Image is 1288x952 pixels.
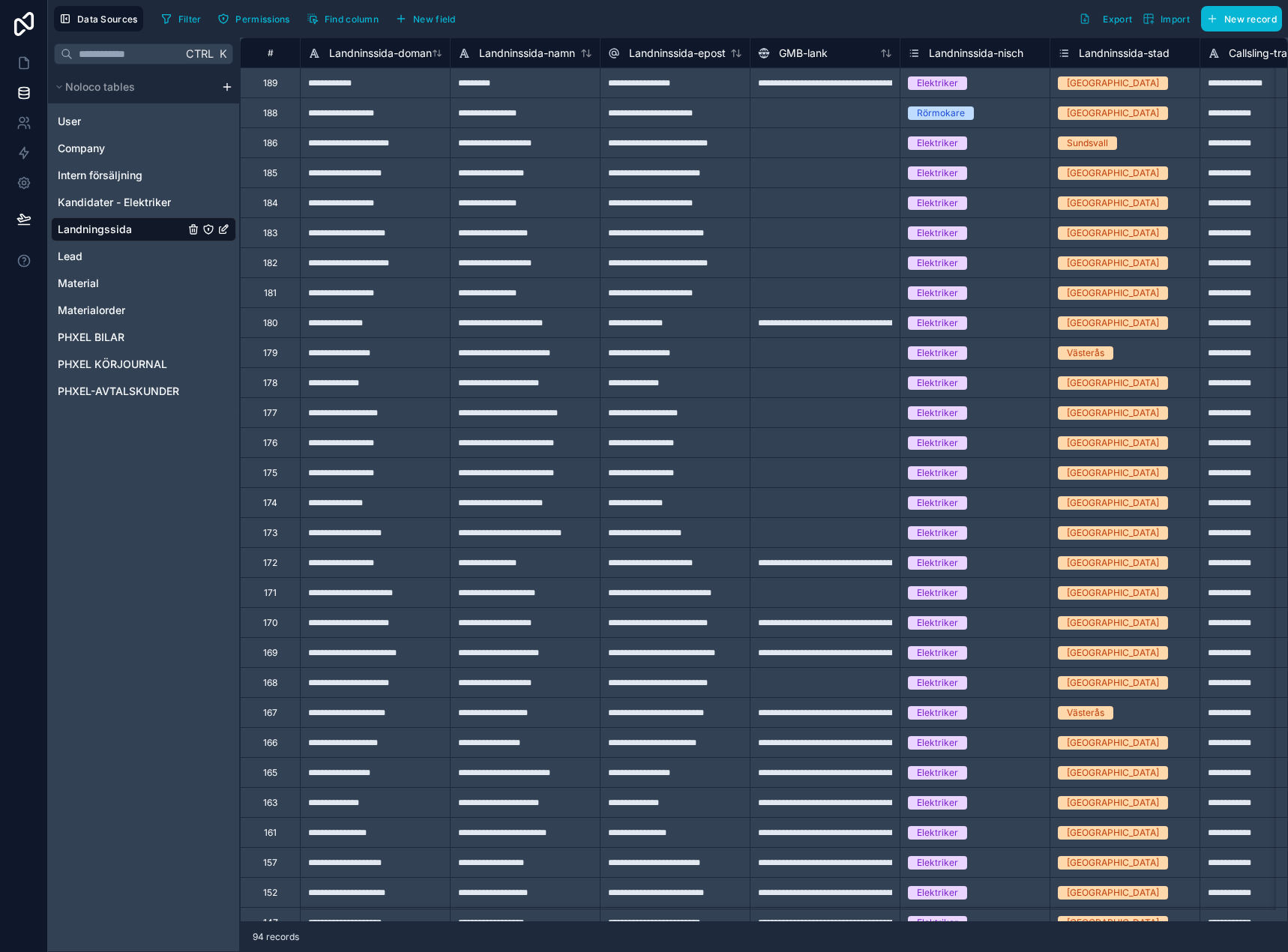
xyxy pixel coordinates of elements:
[263,257,277,269] div: 182
[917,706,958,720] div: Elektriker
[263,437,277,449] div: 176
[1103,13,1132,25] span: Export
[1067,316,1159,330] div: [GEOGRAPHIC_DATA]
[1067,436,1159,450] div: [GEOGRAPHIC_DATA]
[917,916,958,930] div: Elektriker
[917,646,958,660] div: Elektriker
[263,797,277,809] div: 163
[263,227,277,239] div: 183
[263,677,277,689] div: 168
[263,317,278,329] div: 180
[1067,856,1159,870] div: [GEOGRAPHIC_DATA]
[917,376,958,390] div: Elektriker
[1067,136,1108,150] div: Sundsvall
[917,826,958,840] div: Elektriker
[1067,796,1159,810] div: [GEOGRAPHIC_DATA]
[1067,526,1159,540] div: [GEOGRAPHIC_DATA]
[779,46,828,61] span: GMB-lank
[1067,736,1159,750] div: [GEOGRAPHIC_DATA]
[1067,256,1159,270] div: [GEOGRAPHIC_DATA]
[1067,646,1159,660] div: [GEOGRAPHIC_DATA]
[917,556,958,570] div: Elektriker
[917,166,958,180] div: Elektriker
[479,46,575,61] span: Landninssida-namn
[917,496,958,510] div: Elektriker
[178,13,202,25] span: Filter
[264,827,277,839] div: 161
[263,497,277,509] div: 174
[1067,196,1159,210] div: [GEOGRAPHIC_DATA]
[1195,6,1282,31] a: New record
[263,377,277,389] div: 178
[1067,496,1159,510] div: [GEOGRAPHIC_DATA]
[263,167,277,179] div: 185
[1067,766,1159,780] div: [GEOGRAPHIC_DATA]
[1067,676,1159,690] div: [GEOGRAPHIC_DATA]
[212,7,301,30] a: Permissions
[263,527,277,539] div: 173
[1067,346,1104,360] div: Västerås
[1079,46,1170,61] span: Landninssida-stad
[1067,286,1159,300] div: [GEOGRAPHIC_DATA]
[263,857,277,869] div: 157
[917,256,958,270] div: Elektriker
[917,286,958,300] div: Elektriker
[263,107,277,119] div: 188
[184,44,215,63] span: Ctrl
[917,736,958,750] div: Elektriker
[263,557,277,569] div: 172
[1067,556,1159,570] div: [GEOGRAPHIC_DATA]
[1201,6,1282,31] button: New record
[1137,6,1195,31] button: Import
[917,526,958,540] div: Elektriker
[263,707,277,719] div: 167
[1067,106,1159,120] div: [GEOGRAPHIC_DATA]
[263,737,277,749] div: 166
[917,346,958,360] div: Elektriker
[1067,376,1159,390] div: [GEOGRAPHIC_DATA]
[917,886,958,900] div: Elektriker
[917,136,958,150] div: Elektriker
[917,226,958,240] div: Elektriker
[235,13,289,25] span: Permissions
[1067,466,1159,480] div: [GEOGRAPHIC_DATA]
[917,466,958,480] div: Elektriker
[413,13,456,25] span: New field
[217,49,228,59] span: K
[1074,6,1137,31] button: Export
[263,767,277,779] div: 165
[1224,13,1277,25] span: New record
[1067,586,1159,600] div: [GEOGRAPHIC_DATA]
[917,406,958,420] div: Elektriker
[1067,226,1159,240] div: [GEOGRAPHIC_DATA]
[77,13,138,25] span: Data Sources
[253,931,299,943] span: 94 records
[929,46,1023,61] span: Landninssida-nisch
[325,13,379,25] span: Find column
[1067,166,1159,180] div: [GEOGRAPHIC_DATA]
[263,137,277,149] div: 186
[917,316,958,330] div: Elektriker
[917,436,958,450] div: Elektriker
[1161,13,1190,25] span: Import
[1067,916,1159,930] div: [GEOGRAPHIC_DATA]
[263,467,277,479] div: 175
[917,676,958,690] div: Elektriker
[917,106,965,120] div: Rörmokare
[264,587,277,599] div: 171
[263,197,278,209] div: 184
[252,47,289,58] div: #
[301,7,384,30] button: Find column
[1067,76,1159,90] div: [GEOGRAPHIC_DATA]
[264,287,277,299] div: 181
[263,647,277,659] div: 169
[917,586,958,600] div: Elektriker
[1067,706,1104,720] div: Västerås
[917,76,958,90] div: Elektriker
[263,617,278,629] div: 170
[263,407,277,419] div: 177
[917,856,958,870] div: Elektriker
[1067,826,1159,840] div: [GEOGRAPHIC_DATA]
[917,616,958,630] div: Elektriker
[1067,886,1159,900] div: [GEOGRAPHIC_DATA]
